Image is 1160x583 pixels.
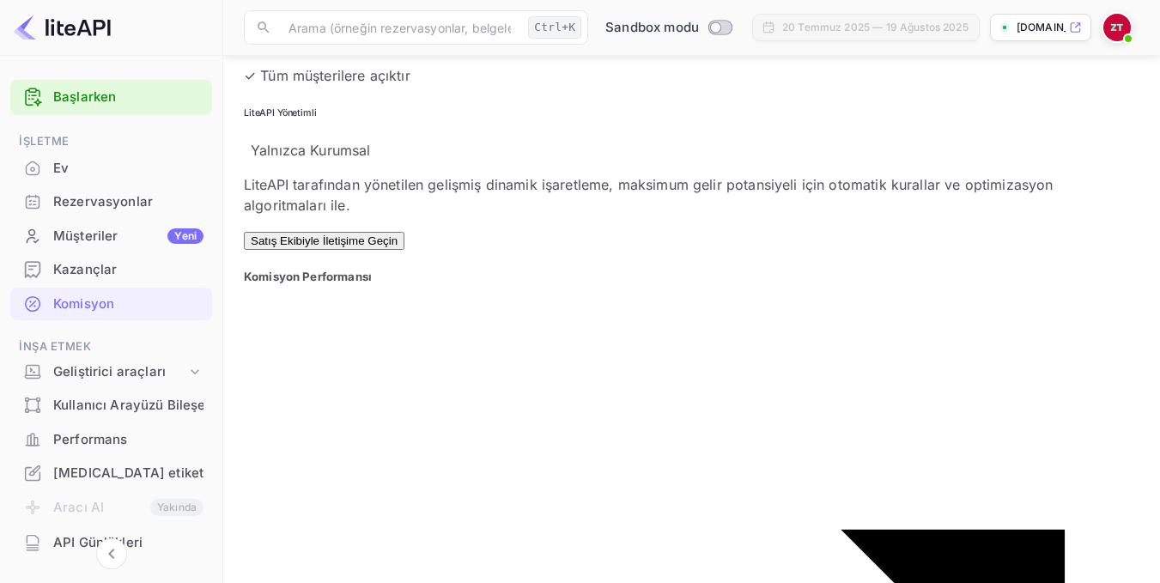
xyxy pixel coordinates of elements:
[10,423,212,457] div: Performans
[10,185,212,217] a: Rezervasyonlar
[278,10,521,45] input: Arama (örneğin rezervasyonlar, belgeler)
[10,457,212,490] div: [MEDICAL_DATA] etiket
[10,423,212,455] a: Performans
[53,228,118,244] font: Müşteriler
[244,176,1053,214] font: LiteAPI tarafından yönetilen gelişmiş dinamik işaretleme, maksimum gelir potansiyeli için otomati...
[14,14,111,41] img: LiteAPI logosu
[53,261,117,277] font: Kazançlar
[244,232,404,250] button: Satış Ekibiyle İletişime Geçin
[10,185,212,219] div: Rezervasyonlar
[19,339,91,353] font: İnşa etmek
[53,88,203,107] a: Başlarken
[53,431,128,447] font: Performans
[53,295,114,312] font: Komisyon
[53,465,203,481] font: [MEDICAL_DATA] etiket
[244,270,372,283] font: Komisyon Performansı
[96,538,127,569] button: Gezinmeyi daralt
[53,160,69,176] font: Ev
[10,253,212,285] a: Kazançlar
[10,253,212,287] div: Kazançlar
[598,18,738,38] div: Üretim moduna geç
[10,152,212,185] div: Ev
[10,357,212,387] div: Geliştirici araçları
[53,363,166,380] font: Geliştirici araçları
[10,220,212,253] div: MüşterilerYeni
[534,21,575,33] font: Ctrl+K
[53,193,153,210] font: Rezervasyonlar
[10,389,212,421] a: Kullanıcı Arayüzü Bileşenleri
[10,457,212,489] a: [MEDICAL_DATA] etiket
[10,288,212,321] div: Komisyon
[1017,21,1104,33] font: [DOMAIN_NAME]
[53,397,234,413] font: Kullanıcı Arayüzü Bileşenleri
[10,389,212,422] div: Kullanıcı Arayüzü Bileşenleri
[1103,14,1131,41] img: Zafer Tepe
[19,134,70,148] font: İşletme
[244,67,410,84] font: ✓ Tüm müşterilere açıktır
[53,534,143,550] font: API Günlükleri
[53,88,116,105] font: Başlarken
[10,526,212,560] div: API Günlükleri
[10,288,212,319] a: Komisyon
[174,229,197,242] font: Yeni
[10,152,212,184] a: Ev
[10,80,212,115] div: Başlarken
[10,526,212,558] a: API Günlükleri
[251,142,371,159] font: Yalnızca Kurumsal
[251,234,398,247] font: Satış Ekibiyle İletişime Geçin
[244,107,317,118] font: LiteAPI Yönetimli
[782,21,969,33] font: 20 Temmuz 2025 — 19 Ağustos 2025
[10,220,212,252] a: MüşterilerYeni
[605,19,699,35] font: Sandbox modu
